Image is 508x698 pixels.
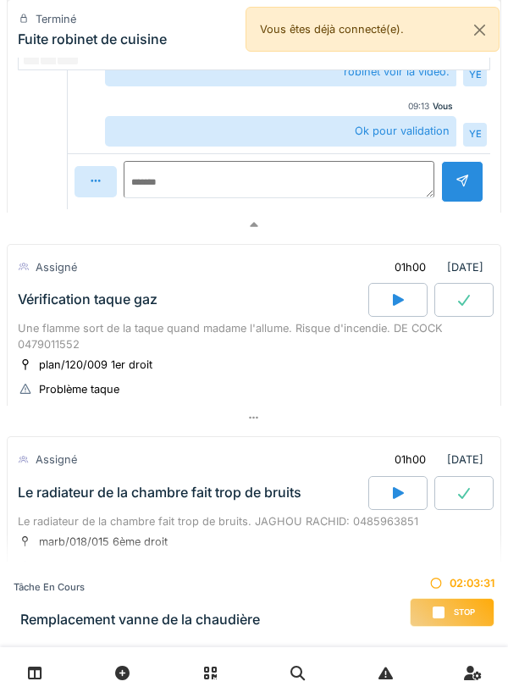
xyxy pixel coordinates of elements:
div: [DATE] [380,252,490,283]
div: [DATE] [380,444,490,475]
div: Une flamme sort de la taque quand madame l'allume. Risque d'incendie. DE COCK 0479011552 [18,320,490,352]
div: Problème taque [39,381,119,397]
div: Vérification taque gaz [18,291,157,307]
div: Terminé [36,11,76,27]
div: 01h00 [395,451,426,468]
div: 02:03:31 [410,575,494,591]
h3: Remplacement vanne de la chaudière [20,612,260,628]
span: Stop [454,607,475,618]
div: YE [463,123,487,147]
div: Assigné [36,259,77,275]
div: Le radiateur de la chambre fait trop de bruits. JAGHOU RACHID: 0485963851 [18,513,490,529]
div: Ok pour validation [105,116,456,146]
div: Vous [433,100,453,113]
div: YE [463,63,487,86]
div: 09:13 [408,100,429,113]
div: Assigné [36,451,77,468]
div: Le radiateur de la chambre fait trop de bruits [39,558,269,574]
div: Fuite robinet de cuisine [18,31,167,47]
div: 01h00 [395,259,426,275]
div: Vous êtes déjà connecté(e). [246,7,500,52]
div: marb/018/015 6ème droit [39,534,168,550]
div: Le radiateur de la chambre fait trop de bruits [18,485,301,501]
div: plan/120/009 1er droit [39,357,152,373]
div: Tâche en cours [14,580,260,595]
button: Close [461,8,499,53]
